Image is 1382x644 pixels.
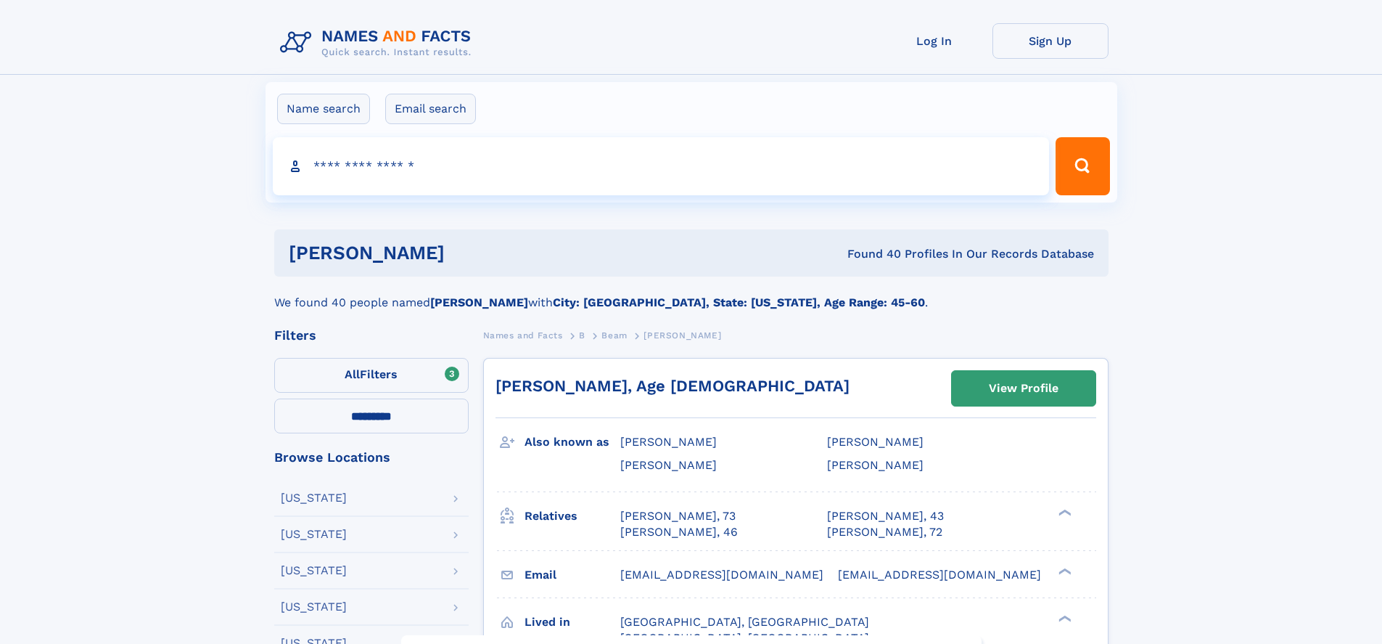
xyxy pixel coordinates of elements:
[430,295,528,309] b: [PERSON_NAME]
[525,563,620,587] h3: Email
[273,137,1050,195] input: search input
[620,508,736,524] a: [PERSON_NAME], 73
[274,329,469,342] div: Filters
[620,435,717,449] span: [PERSON_NAME]
[579,326,585,344] a: B
[620,458,717,472] span: [PERSON_NAME]
[620,615,869,629] span: [GEOGRAPHIC_DATA], [GEOGRAPHIC_DATA]
[1055,614,1072,623] div: ❯
[274,277,1109,311] div: We found 40 people named with .
[601,326,627,344] a: Beam
[1055,508,1072,517] div: ❯
[281,601,347,613] div: [US_STATE]
[992,23,1109,59] a: Sign Up
[643,330,721,341] span: [PERSON_NAME]
[495,377,850,395] a: [PERSON_NAME], Age [DEMOGRAPHIC_DATA]
[827,458,924,472] span: [PERSON_NAME]
[281,529,347,540] div: [US_STATE]
[525,430,620,455] h3: Also known as
[827,524,942,540] a: [PERSON_NAME], 72
[579,330,585,341] span: B
[876,23,992,59] a: Log In
[838,568,1041,582] span: [EMAIL_ADDRESS][DOMAIN_NAME]
[1055,566,1072,576] div: ❯
[827,435,924,449] span: [PERSON_NAME]
[281,565,347,576] div: [US_STATE]
[553,295,925,309] b: City: [GEOGRAPHIC_DATA], State: [US_STATE], Age Range: 45-60
[274,358,469,393] label: Filters
[483,326,563,344] a: Names and Facts
[1056,137,1109,195] button: Search Button
[525,610,620,635] h3: Lived in
[274,451,469,464] div: Browse Locations
[620,524,738,540] a: [PERSON_NAME], 46
[952,371,1095,406] a: View Profile
[827,508,944,524] a: [PERSON_NAME], 43
[646,246,1094,262] div: Found 40 Profiles In Our Records Database
[620,568,823,582] span: [EMAIL_ADDRESS][DOMAIN_NAME]
[345,367,360,381] span: All
[274,23,483,62] img: Logo Names and Facts
[277,94,370,124] label: Name search
[281,492,347,504] div: [US_STATE]
[385,94,476,124] label: Email search
[989,372,1058,405] div: View Profile
[289,244,646,262] h1: [PERSON_NAME]
[601,330,627,341] span: Beam
[525,504,620,529] h3: Relatives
